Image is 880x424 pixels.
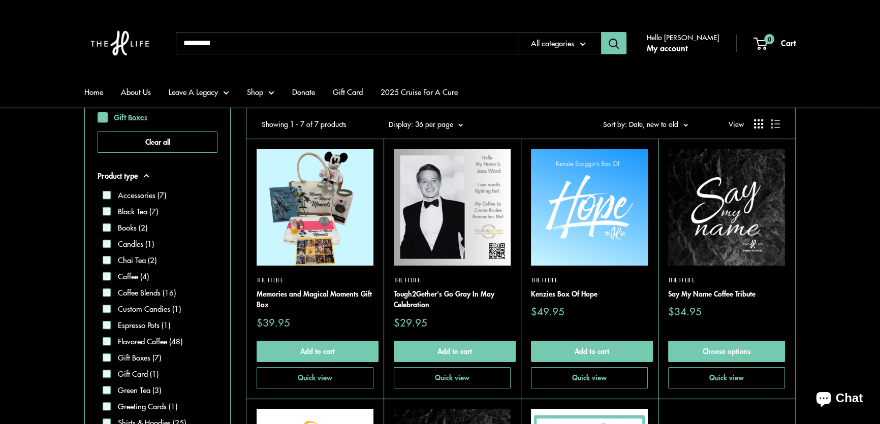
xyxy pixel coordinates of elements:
[169,85,229,99] a: Leave A Legacy
[389,119,453,129] span: Display: 36 per page
[668,306,702,316] span: $34.95
[394,288,511,310] a: Tough2Gether's Go Gray In May Celebration
[531,306,564,316] span: $49.95
[111,271,149,282] label: Coffee (4)
[111,368,159,380] label: Gift Card (1)
[603,117,688,131] button: Sort by: Date, new to old
[807,383,872,416] inbox-online-store-chat: Shopify online store chat
[257,149,373,266] img: Memories and Magical Moments Gift Box
[668,276,785,285] a: The H Life
[111,336,182,347] label: Flavored Coffee (48)
[98,110,217,125] label: Gift Boxes
[111,238,154,250] label: Candles (1)
[668,149,785,266] img: Say My Name Coffee Tribute
[111,287,176,299] label: Coffee Blends (16)
[98,169,217,183] button: Product type
[781,37,796,49] span: Cart
[647,30,719,44] span: Hello [PERSON_NAME]
[257,276,373,285] a: The H Life
[111,254,156,266] label: Chai Tea (2)
[262,117,346,131] span: Showing 1 - 7 of 7 products
[111,303,181,315] label: Custom Candies (1)
[247,85,274,99] a: Shop
[531,149,648,266] img: Kenzies Box Of Hope
[601,32,626,54] button: Search
[531,367,648,388] button: Quick view
[111,401,177,412] label: Greeting Cards (1)
[84,85,103,99] a: Home
[394,317,427,328] span: $29.95
[111,189,166,201] label: Accessories (7)
[176,32,518,54] input: Search...
[257,317,290,328] span: $39.95
[381,85,458,99] a: 2025 Cruise For A Cure
[111,222,147,234] label: Books (2)
[111,384,161,396] label: Green Tea (3)
[257,341,379,362] button: Add to cart
[111,319,170,331] label: Espresso Pots (1)
[531,341,653,362] button: Add to cart
[257,288,373,310] a: Memories and Magical Moments Gift Box
[531,276,648,285] a: The H Life
[764,34,774,44] span: 0
[257,149,373,266] a: Memories and Magical Moments Gift BoxMemories and Magical Moments Gift Box
[394,341,516,362] button: Add to cart
[111,352,161,364] label: Gift Boxes (7)
[531,288,648,300] a: Kenzies Box Of Hope
[84,10,155,76] img: The H Life
[292,85,315,99] a: Donate
[754,119,763,128] button: Display products as grid
[647,41,687,56] a: My account
[111,206,158,217] label: Black Tea (7)
[98,132,217,153] button: Clear all
[257,367,373,388] button: Quick view
[771,119,780,128] button: Display products as list
[394,149,511,266] img: Tough2Gether's Go Gray In May Celebration
[394,149,511,266] a: Tough2Gether's Go Gray In May CelebrationTough2Gether's Go Gray In May Celebration
[668,288,785,300] a: Say My Name Coffee Tribute
[603,119,678,129] span: Sort by: Date, new to old
[394,367,511,388] button: Quick view
[389,117,463,131] button: Display: 36 per page
[668,367,785,388] button: Quick view
[668,341,785,362] a: Choose options
[121,85,151,99] a: About Us
[729,117,744,131] span: View
[755,36,796,51] a: 0 Cart
[394,276,511,285] a: The H Life
[333,85,363,99] a: Gift Card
